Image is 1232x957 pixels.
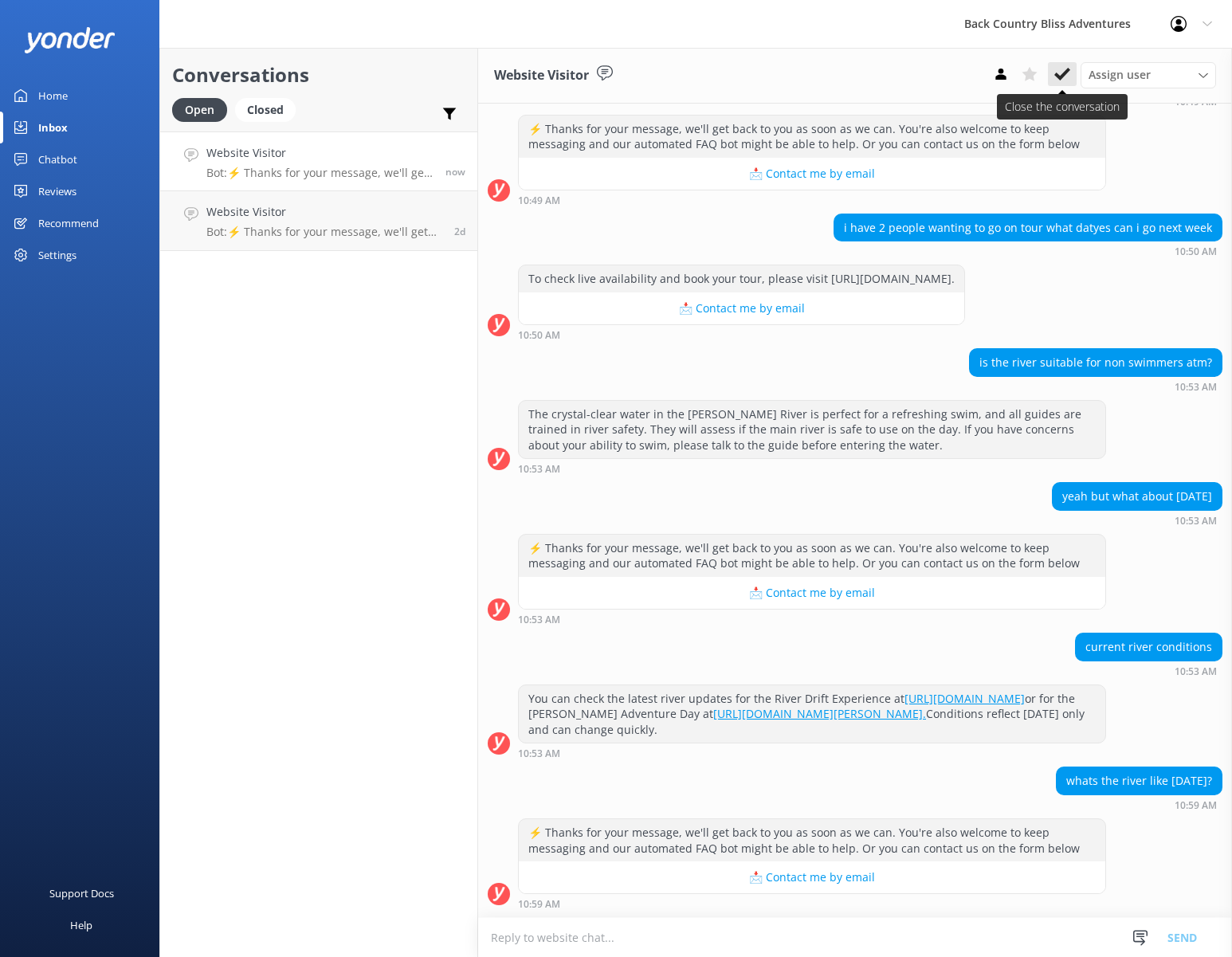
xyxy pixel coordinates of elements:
div: Home [38,80,68,112]
span: Sep 05 2025 10:59am (UTC +10:00) Australia/Brisbane [445,165,465,178]
strong: 10:59 AM [518,900,560,909]
div: Sep 05 2025 10:53am (UTC +10:00) Australia/Brisbane [518,614,1106,625]
strong: 10:53 AM [518,615,560,625]
div: Closed [235,98,296,122]
div: Sep 05 2025 10:59am (UTC +10:00) Australia/Brisbane [518,898,1106,909]
div: Assign User [1081,62,1216,88]
div: Sep 05 2025 10:53am (UTC +10:00) Australia/Brisbane [518,747,1106,759]
div: i have 2 people wanting to go on tour what datyes can i go next week [834,214,1222,241]
strong: 10:49 AM [1175,97,1217,107]
div: Recommend [38,207,99,239]
strong: 10:53 AM [1175,516,1217,526]
div: Settings [38,239,77,271]
strong: 10:53 AM [518,749,560,759]
div: Sep 05 2025 10:59am (UTC +10:00) Australia/Brisbane [1056,799,1222,810]
div: Inbox [38,112,68,143]
strong: 10:53 AM [518,465,560,474]
strong: 10:50 AM [1175,247,1217,257]
div: Sep 05 2025 10:53am (UTC +10:00) Australia/Brisbane [969,381,1222,392]
div: is the river suitable for non swimmers atm? [970,349,1222,376]
div: Sep 05 2025 10:53am (UTC +10:00) Australia/Brisbane [518,463,1106,474]
h2: Conversations [172,60,465,90]
strong: 10:59 AM [1175,801,1217,810]
div: ⚡ Thanks for your message, we'll get back to you as soon as we can. You're also welcome to keep m... [519,819,1105,861]
p: Bot: ⚡ Thanks for your message, we'll get back to you as soon as we can. You're also welcome to k... [206,225,442,239]
div: Sep 05 2025 10:53am (UTC +10:00) Australia/Brisbane [1075,665,1222,677]
div: Support Docs [49,877,114,909]
div: Open [172,98,227,122]
a: Closed [235,100,304,118]
button: 📩 Contact me by email [519,158,1105,190]
div: ⚡ Thanks for your message, we'll get back to you as soon as we can. You're also welcome to keep m... [519,116,1105,158]
div: ⚡ Thanks for your message, we'll get back to you as soon as we can. You're also welcome to keep m... [519,535,1105,577]
div: Help [70,909,92,941]
div: To check live availability and book your tour, please visit [URL][DOMAIN_NAME]. [519,265,964,292]
img: yonder-white-logo.png [24,27,116,53]
span: Assign user [1089,66,1151,84]
div: Chatbot [38,143,77,175]
h4: Website Visitor [206,203,442,221]
strong: 10:50 AM [518,331,560,340]
div: The crystal-clear water in the [PERSON_NAME] River is perfect for a refreshing swim, and all guid... [519,401,1105,459]
p: Bot: ⚡ Thanks for your message, we'll get back to you as soon as we can. You're also welcome to k... [206,166,434,180]
a: Open [172,100,235,118]
a: Website VisitorBot:⚡ Thanks for your message, we'll get back to you as soon as we can. You're als... [160,131,477,191]
button: 📩 Contact me by email [519,577,1105,609]
div: whats the river like [DATE]? [1057,767,1222,794]
span: Sep 02 2025 04:31pm (UTC +10:00) Australia/Brisbane [454,225,465,238]
h4: Website Visitor [206,144,434,162]
a: [URL][DOMAIN_NAME] [904,691,1025,706]
div: current river conditions [1076,633,1222,661]
h3: Website Visitor [494,65,589,86]
div: You can check the latest river updates for the River Drift Experience at or for the [PERSON_NAME]... [519,685,1105,743]
button: 📩 Contact me by email [519,861,1105,893]
div: Sep 05 2025 10:49am (UTC +10:00) Australia/Brisbane [518,194,1106,206]
div: Sep 05 2025 10:53am (UTC +10:00) Australia/Brisbane [1052,515,1222,526]
div: yeah but what about [DATE] [1053,483,1222,510]
div: Sep 05 2025 10:50am (UTC +10:00) Australia/Brisbane [518,329,965,340]
strong: 10:53 AM [1175,667,1217,677]
div: Reviews [38,175,77,207]
a: Website VisitorBot:⚡ Thanks for your message, we'll get back to you as soon as we can. You're als... [160,191,477,251]
button: 📩 Contact me by email [519,292,964,324]
strong: 10:53 AM [1175,382,1217,392]
strong: 10:49 AM [518,196,560,206]
div: Sep 05 2025 10:50am (UTC +10:00) Australia/Brisbane [834,245,1222,257]
a: [URL][DOMAIN_NAME][PERSON_NAME]. [713,706,926,721]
